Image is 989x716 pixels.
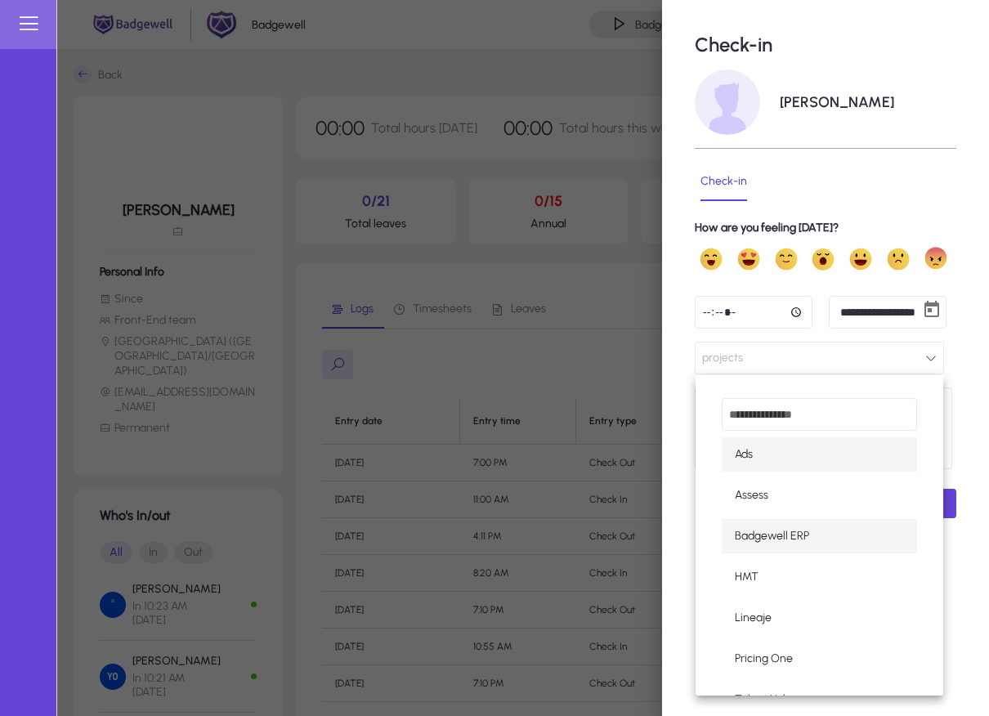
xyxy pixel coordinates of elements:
span: Pricing One [735,649,793,669]
mat-option: Assess [722,478,917,512]
mat-option: Ads [722,437,917,472]
span: HMT [735,567,759,587]
span: Lineaje [735,608,772,628]
span: Assess [735,486,768,505]
input: dropdown search [722,398,917,431]
mat-option: Pricing One [722,642,917,676]
span: Badgewell ERP [735,526,809,546]
mat-option: HMT [722,560,917,594]
mat-option: Badgewell ERP [722,519,917,553]
span: Ads [735,445,753,464]
mat-option: Lineaje [722,601,917,635]
span: Talent Hub [735,690,790,709]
